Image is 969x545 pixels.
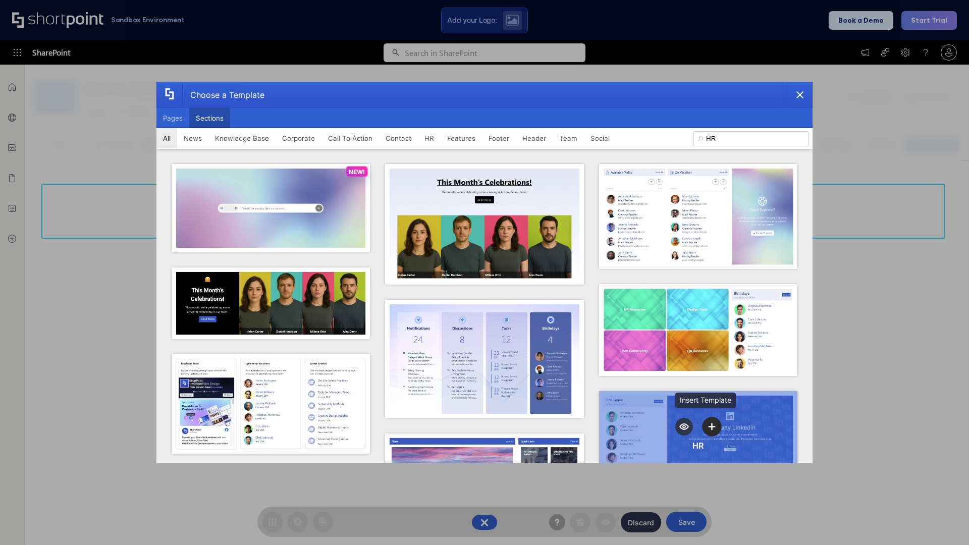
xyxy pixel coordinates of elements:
[156,108,189,128] button: Pages
[321,128,379,148] button: Call To Action
[189,108,230,128] button: Sections
[276,128,321,148] button: Corporate
[379,128,418,148] button: Contact
[584,128,616,148] button: Social
[182,82,264,107] div: Choose a Template
[156,128,177,148] button: All
[349,168,365,176] p: NEW!
[208,128,276,148] button: Knowledge Base
[919,497,969,545] iframe: Chat Widget
[692,441,704,451] div: HR
[516,128,553,148] button: Header
[177,128,208,148] button: News
[156,82,813,463] div: template selector
[441,128,482,148] button: Features
[482,128,516,148] button: Footer
[693,131,809,146] input: Search
[418,128,441,148] button: HR
[553,128,584,148] button: Team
